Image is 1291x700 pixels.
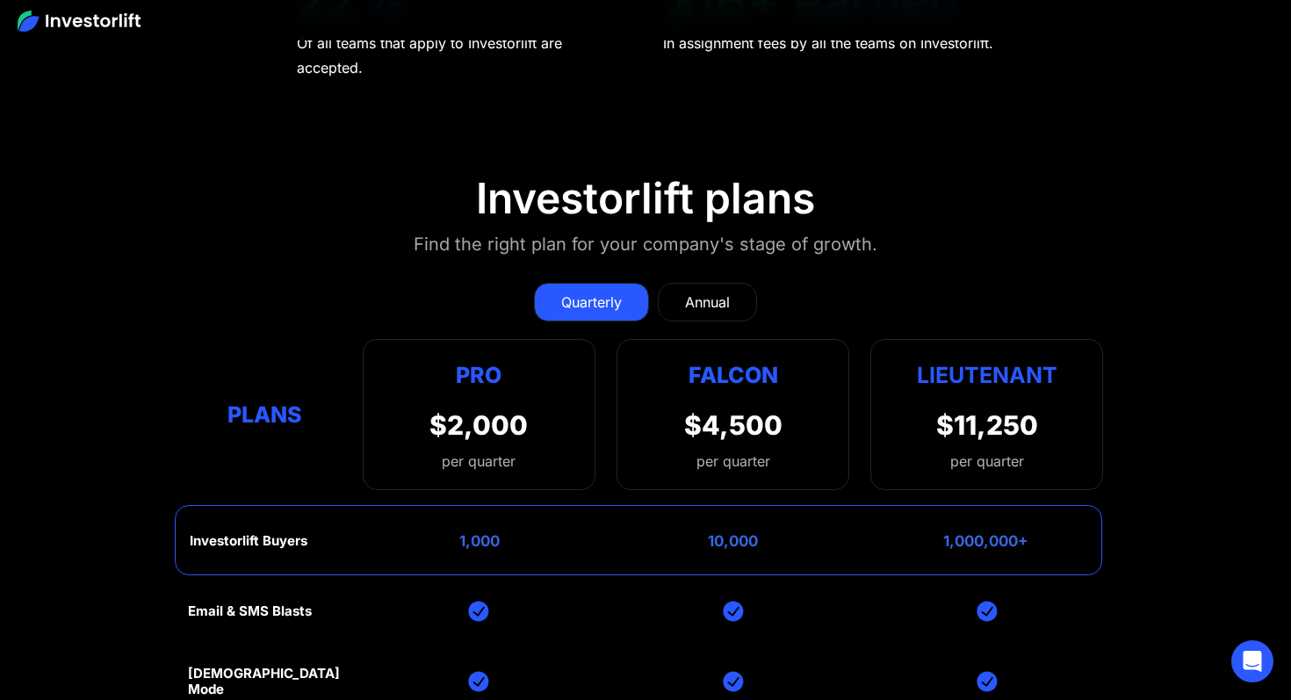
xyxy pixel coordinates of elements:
[950,451,1024,472] div: per quarter
[689,357,778,392] div: Falcon
[1231,640,1273,682] div: Open Intercom Messenger
[917,362,1057,388] strong: Lieutenant
[414,230,877,258] div: Find the right plan for your company's stage of growth.
[684,409,783,441] div: $4,500
[459,532,500,550] div: 1,000
[696,451,770,472] div: per quarter
[188,398,342,432] div: Plans
[708,532,758,550] div: 10,000
[936,409,1038,441] div: $11,250
[297,31,630,80] div: Of all teams that apply to Investorlift are accepted.
[476,173,815,224] div: Investorlift plans
[190,533,307,549] div: Investorlift Buyers
[429,451,528,472] div: per quarter
[188,666,342,697] div: [DEMOGRAPHIC_DATA] Mode
[943,532,1028,550] div: 1,000,000+
[663,31,993,55] div: In assignment fees by all the teams on Investorlift.
[188,603,312,619] div: Email & SMS Blasts
[561,292,622,313] div: Quarterly
[685,292,730,313] div: Annual
[429,357,528,392] div: Pro
[429,409,528,441] div: $2,000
